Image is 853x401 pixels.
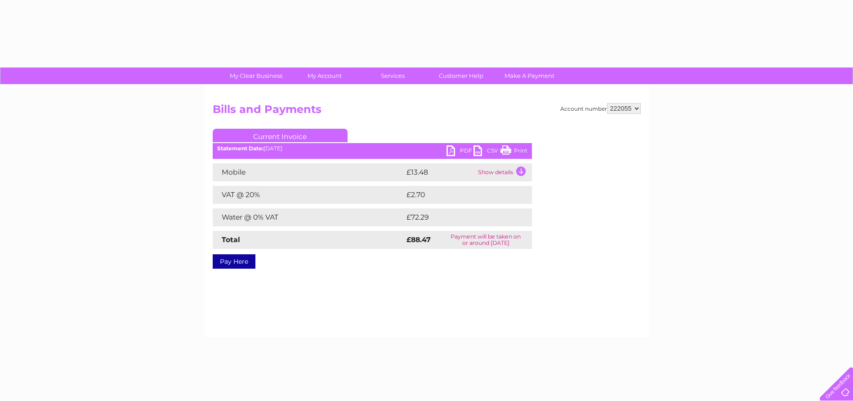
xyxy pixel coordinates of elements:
strong: Total [222,235,240,244]
h2: Bills and Payments [213,103,641,120]
a: My Account [287,68,362,84]
a: CSV [473,145,500,158]
td: Show details [476,163,532,181]
td: £72.29 [404,208,514,226]
td: £13.48 [404,163,476,181]
a: Services [356,68,430,84]
a: PDF [447,145,473,158]
td: £2.70 [404,186,511,204]
td: Water @ 0% VAT [213,208,404,226]
b: Statement Date: [217,145,263,152]
strong: £88.47 [406,235,431,244]
a: Make A Payment [492,68,567,84]
td: Payment will be taken on or around [DATE] [440,231,532,249]
div: Account number [560,103,641,114]
a: Print [500,145,527,158]
td: Mobile [213,163,404,181]
div: [DATE] [213,145,532,152]
a: Customer Help [424,68,498,84]
a: My Clear Business [219,68,293,84]
td: VAT @ 20% [213,186,404,204]
a: Pay Here [213,254,255,269]
a: Current Invoice [213,129,348,142]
